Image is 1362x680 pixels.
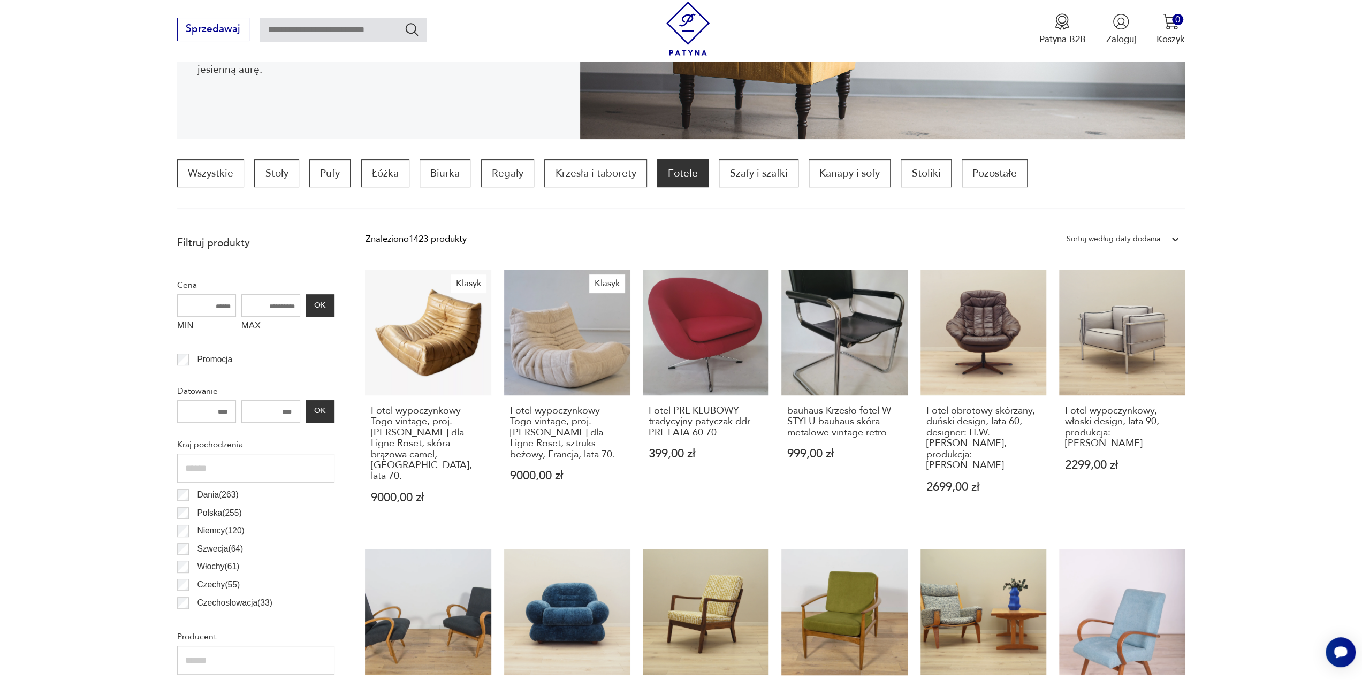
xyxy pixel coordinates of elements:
[1162,13,1179,30] img: Ikona koszyka
[404,21,420,37] button: Szukaj
[649,406,763,438] h3: Fotel PRL KLUBOWY tradycyjny patyczak ddr PRL LATA 60 70
[365,232,466,246] div: Znaleziono 1423 produkty
[1172,14,1183,25] div: 0
[371,406,485,482] h3: Fotel wypoczynkowy Togo vintage, proj. [PERSON_NAME] dla Ligne Roset, skóra brązowa camel, [GEOGR...
[197,506,241,520] p: Polska ( 255 )
[1326,637,1356,667] iframe: Smartsupp widget button
[177,317,236,337] label: MIN
[177,26,249,34] a: Sprzedawaj
[197,488,238,502] p: Dania ( 263 )
[197,614,247,628] p: Norwegia ( 26 )
[1065,406,1180,449] h3: Fotel wypoczynkowy, włoski design, lata 90, produkcja: [PERSON_NAME]
[926,406,1040,471] h3: Fotel obrotowy skórzany, duński design, lata 60, designer: H.W. [PERSON_NAME], produkcja: [PERSON...
[177,384,334,398] p: Datowanie
[197,353,232,366] p: Promocja
[962,159,1028,187] a: Pozostałe
[1067,232,1160,246] div: Sortuj według daty dodania
[197,596,272,610] p: Czechosłowacja ( 33 )
[809,159,891,187] a: Kanapy i sofy
[643,270,768,529] a: Fotel PRL KLUBOWY tradycyjny patyczak ddr PRL LATA 60 70Fotel PRL KLUBOWY tradycyjny patyczak ddr...
[177,630,334,644] p: Producent
[177,438,334,452] p: Kraj pochodzenia
[1039,33,1085,45] p: Patyna B2B
[254,159,299,187] a: Stoły
[197,542,243,556] p: Szwecja ( 64 )
[361,159,409,187] a: Łóżka
[1054,13,1070,30] img: Ikona medalu
[1039,13,1085,45] a: Ikona medaluPatyna B2B
[177,278,334,292] p: Cena
[920,270,1046,529] a: Fotel obrotowy skórzany, duński design, lata 60, designer: H.W. Klein, produkcja: BraminFotel obr...
[649,448,763,460] p: 399,00 zł
[306,400,334,423] button: OK
[1156,33,1185,45] p: Koszyk
[510,470,625,482] p: 9000,00 zł
[197,578,240,592] p: Czechy ( 55 )
[1065,460,1180,471] p: 2299,00 zł
[1113,13,1129,30] img: Ikonka użytkownika
[371,492,485,503] p: 9000,00 zł
[544,159,646,187] a: Krzesła i taborety
[365,270,491,529] a: KlasykFotel wypoczynkowy Togo vintage, proj. M. Ducaroy dla Ligne Roset, skóra brązowa camel, Fra...
[504,270,630,529] a: KlasykFotel wypoczynkowy Togo vintage, proj. M. Ducaroy dla Ligne Roset, sztruks beżowy, Francja,...
[1106,33,1136,45] p: Zaloguj
[241,317,300,337] label: MAX
[1156,13,1185,45] button: 0Koszyk
[1106,13,1136,45] button: Zaloguj
[177,159,244,187] a: Wszystkie
[787,448,902,460] p: 999,00 zł
[901,159,951,187] a: Stoliki
[787,406,902,438] h3: bauhaus Krzesło fotel W STYLU bauhaus skóra metalowe vintage retro
[926,482,1040,493] p: 2699,00 zł
[197,560,239,574] p: Włochy ( 61 )
[719,159,798,187] a: Szafy i szafki
[781,270,907,529] a: bauhaus Krzesło fotel W STYLU bauhaus skóra metalowe vintage retrobauhaus Krzesło fotel W STYLU b...
[661,2,715,56] img: Patyna - sklep z meblami i dekoracjami vintage
[420,159,470,187] a: Biurka
[197,524,244,538] p: Niemcy ( 120 )
[177,236,334,250] p: Filtruj produkty
[177,18,249,41] button: Sprzedawaj
[481,159,534,187] a: Regały
[306,294,334,317] button: OK
[309,159,351,187] a: Pufy
[1039,13,1085,45] button: Patyna B2B
[510,406,625,460] h3: Fotel wypoczynkowy Togo vintage, proj. [PERSON_NAME] dla Ligne Roset, sztruks beżowy, Francja, la...
[657,159,709,187] a: Fotele
[1059,270,1185,529] a: Fotel wypoczynkowy, włoski design, lata 90, produkcja: WłochyFotel wypoczynkowy, włoski design, l...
